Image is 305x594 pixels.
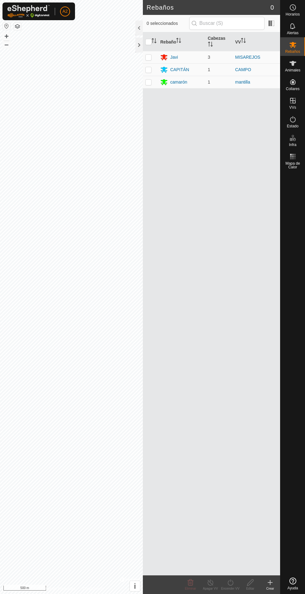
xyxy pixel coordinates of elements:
font: 1 [208,67,210,72]
button: Capas del Mapa [14,23,21,30]
font: + [4,32,9,40]
font: 0 [270,4,274,11]
p-sorticon: Activar para ordenar [152,39,157,44]
a: Ayuda [280,575,305,592]
p-sorticon: Activar para ordenar [176,39,181,44]
font: i [134,582,136,590]
font: Estado [287,124,298,128]
font: CAPITÁN [170,67,189,72]
img: Logotipo de Gallagher [7,5,50,18]
font: Javi [170,55,178,60]
font: Rebaños [147,4,174,11]
a: Contáctenos [83,586,104,592]
font: Mapa de Calor [285,161,300,169]
font: 3 [208,55,210,60]
a: MISAREJOS [235,55,260,60]
font: Infra [289,143,296,147]
p-sorticon: Activar para ordenar [241,39,246,44]
font: Ayuda [288,586,298,590]
font: Contáctenos [83,587,104,591]
font: Apagar VV [203,587,218,590]
font: 1 [208,80,210,85]
font: Collares [286,87,299,91]
button: + [3,33,10,40]
font: 0 seleccionados [147,21,178,26]
input: Buscar (S) [189,17,265,30]
font: Rebaño [160,39,176,44]
p-sorticon: Activar para ordenar [208,43,213,48]
font: camarón [170,80,187,85]
font: Política de Privacidad [39,587,75,591]
font: Eliminar [185,587,196,590]
font: VVs [289,105,296,110]
font: Editar [246,587,254,590]
font: Crear [266,587,274,590]
a: mantilla [235,80,250,85]
font: Encender VV [221,587,240,590]
font: Alertas [287,31,298,35]
font: Animales [285,68,300,72]
font: Horarios [286,12,300,16]
font: VV [235,39,241,44]
font: – [4,40,8,48]
a: CAMPO [235,67,251,72]
button: Restablecer Mapa [3,22,10,30]
a: Política de Privacidad [39,586,75,592]
button: i [130,581,140,591]
font: A2 [62,9,68,14]
font: Cabezas [208,36,226,41]
button: – [3,41,10,48]
font: Rebaños [285,49,300,54]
